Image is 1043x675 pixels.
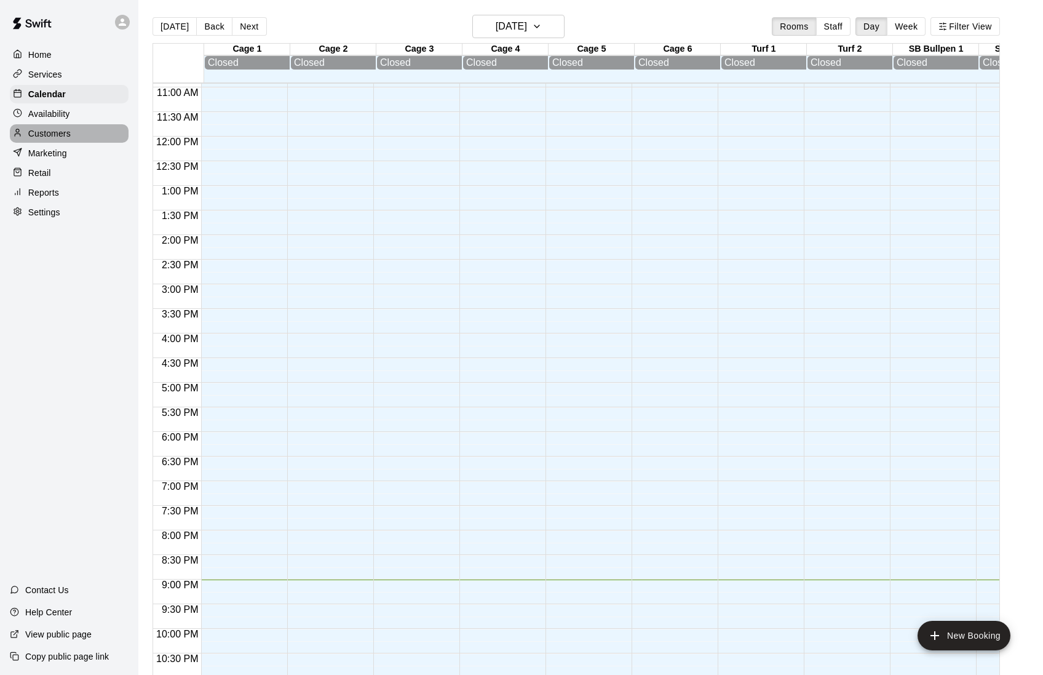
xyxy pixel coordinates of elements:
div: Closed [380,57,459,68]
a: Calendar [10,85,129,103]
a: Home [10,46,129,64]
span: 3:00 PM [159,284,202,295]
div: Closed [552,57,631,68]
div: SB Bullpen 1 [893,44,979,55]
p: View public page [25,628,92,641]
span: 7:30 PM [159,506,202,516]
p: Retail [28,167,51,179]
span: 6:00 PM [159,432,202,442]
button: add [918,621,1010,650]
span: 12:30 PM [153,161,201,172]
span: 4:00 PM [159,334,202,344]
span: 5:00 PM [159,383,202,393]
p: Settings [28,206,60,218]
button: Next [232,17,266,36]
span: 9:30 PM [159,604,202,615]
span: 2:00 PM [159,235,202,246]
p: Marketing [28,147,67,159]
p: Customers [28,127,71,140]
a: Settings [10,203,129,222]
span: 2:30 PM [159,260,202,270]
p: Home [28,49,52,61]
div: Cage 6 [635,44,721,55]
a: Availability [10,105,129,123]
span: 1:00 PM [159,186,202,196]
button: Staff [816,17,851,36]
span: 12:00 PM [153,137,201,147]
div: Cage 3 [376,44,462,55]
div: Closed [638,57,717,68]
a: Retail [10,164,129,182]
a: Services [10,65,129,84]
button: [DATE] [472,15,565,38]
a: Reports [10,183,129,202]
button: Rooms [772,17,816,36]
span: 1:30 PM [159,210,202,221]
p: Help Center [25,606,72,618]
div: Closed [724,57,803,68]
span: 10:30 PM [153,653,201,664]
button: Back [196,17,232,36]
p: Reports [28,186,59,199]
div: Cage 5 [549,44,635,55]
p: Availability [28,108,70,120]
button: Filter View [930,17,999,36]
span: 8:00 PM [159,530,202,541]
a: Marketing [10,144,129,162]
span: 6:30 PM [159,457,202,467]
span: 11:00 AM [154,87,202,98]
div: Cage 2 [290,44,376,55]
p: Contact Us [25,584,69,596]
div: Closed [897,57,975,68]
div: Closed [294,57,373,68]
button: [DATE] [153,17,197,36]
button: Week [887,17,926,36]
div: Cage 4 [462,44,549,55]
span: 7:00 PM [159,481,202,492]
p: Calendar [28,88,66,100]
div: Closed [466,57,545,68]
span: 10:00 PM [153,629,201,639]
span: 11:30 AM [154,112,202,122]
a: Customers [10,124,129,143]
span: 8:30 PM [159,555,202,565]
div: Closed [208,57,287,68]
div: Turf 1 [721,44,807,55]
p: Copy public page link [25,650,109,663]
h6: [DATE] [496,18,527,35]
div: Turf 2 [807,44,893,55]
span: 9:00 PM [159,580,202,590]
div: Closed [811,57,889,68]
span: 3:30 PM [159,309,202,319]
p: Services [28,68,62,81]
button: Day [855,17,887,36]
span: 5:30 PM [159,407,202,418]
span: 4:30 PM [159,358,202,369]
div: Cage 1 [204,44,290,55]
